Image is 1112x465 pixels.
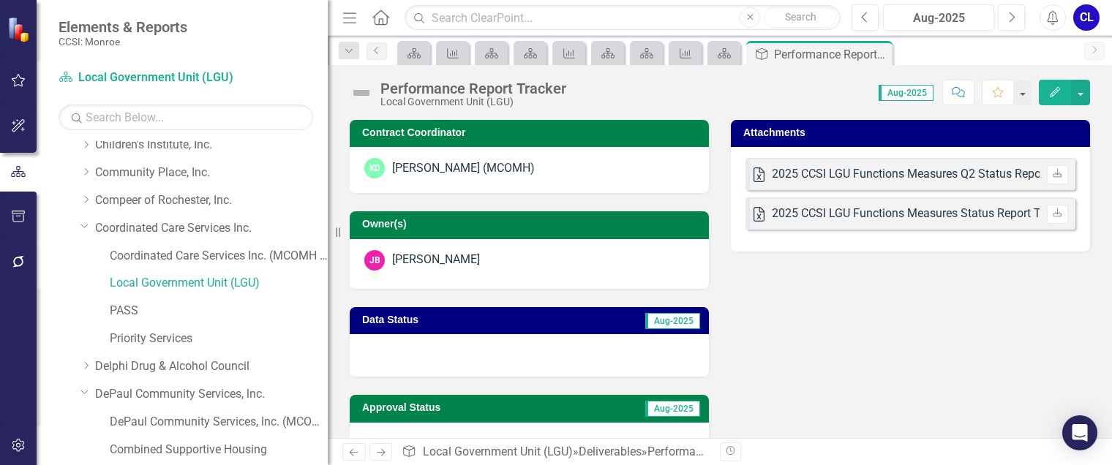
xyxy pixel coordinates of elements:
[764,7,837,28] button: Search
[59,69,241,86] a: Local Government Unit (LGU)
[59,36,187,48] small: CCSI: Monroe
[364,158,385,178] div: KD
[59,18,187,36] span: Elements & Reports
[1073,4,1100,31] button: CL
[579,445,642,458] a: Deliverables
[364,250,385,271] div: JB
[883,4,994,31] button: Aug-2025
[392,160,535,177] div: [PERSON_NAME] (MCOMH)
[888,10,989,27] div: Aug-2025
[95,220,328,237] a: Coordinated Care Services Inc.
[110,248,328,265] a: Coordinated Care Services Inc. (MCOMH Internal)
[350,81,373,105] img: Not Defined
[110,414,328,431] a: DePaul Community Services, lnc. (MCOMH Internal)
[423,445,573,458] a: Local Government Unit (LGU)
[392,252,480,268] div: [PERSON_NAME]
[402,444,709,461] div: » »
[647,445,792,458] div: Performance Report Tracker
[7,17,33,42] img: ClearPoint Strategy
[110,303,328,320] a: PASS
[645,313,700,329] span: Aug-2025
[95,386,328,403] a: DePaul Community Services, lnc.
[645,401,700,417] span: Aug-2025
[95,358,328,375] a: Delphi Drug & Alcohol Council
[362,219,702,230] h3: Owner(s)
[95,165,328,181] a: Community Place, Inc.
[1062,415,1097,450] div: Open Intercom Messenger
[362,314,532,325] h3: Data Status
[772,166,1106,183] div: 2025 CCSI LGU Functions Measures Q2 Status Report [DATE]xlsx
[743,127,1083,138] h3: Attachments
[380,97,566,107] div: Local Government Unit (LGU)
[110,275,328,292] a: Local Government Unit (LGU)
[785,11,816,23] span: Search
[380,80,566,97] div: Performance Report Tracker
[95,137,328,154] a: Children's Institute, Inc.
[362,127,702,138] h3: Contract Coordinator
[879,85,933,101] span: Aug-2025
[59,105,313,130] input: Search Below...
[110,330,328,347] a: Priority Services
[774,45,889,64] div: Performance Report Tracker
[95,192,328,209] a: Compeer of Rochester, Inc.
[110,442,328,458] a: Combined Supportive Housing
[405,5,841,31] input: Search ClearPoint...
[362,402,560,413] h3: Approval Status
